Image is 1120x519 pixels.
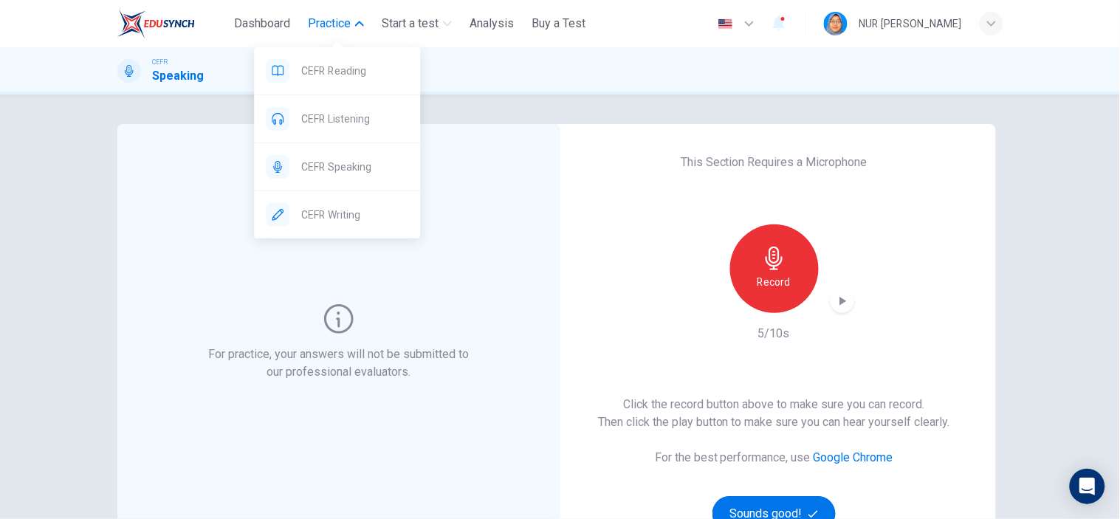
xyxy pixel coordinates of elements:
[254,191,420,238] div: CEFR Writing
[153,67,205,85] h1: Speaking
[117,9,229,38] a: ELTC logo
[376,10,458,37] button: Start a test
[758,325,790,343] h6: 5/10s
[153,57,168,67] span: CEFR
[254,95,420,142] div: CEFR Listening
[301,206,408,224] span: CEFR Writing
[598,396,950,431] h6: Click the record button above to make sure you can record. Then click the play button to make sur...
[532,15,585,32] span: Buy a Test
[824,12,848,35] img: Profile picture
[526,10,591,37] button: Buy a Test
[716,18,735,30] img: en
[814,450,893,464] a: Google Chrome
[1070,469,1105,504] div: Open Intercom Messenger
[301,110,408,128] span: CEFR Listening
[234,15,290,32] span: Dashboard
[228,10,296,37] button: Dashboard
[730,224,819,313] button: Record
[470,15,514,32] span: Analysis
[117,9,195,38] img: ELTC logo
[254,143,420,190] div: CEFR Speaking
[757,273,791,291] h6: Record
[301,62,408,80] span: CEFR Reading
[301,158,408,176] span: CEFR Speaking
[681,154,868,171] h6: This Section Requires a Microphone
[205,346,472,381] h6: For practice, your answers will not be submitted to our professional evaluators.
[655,449,893,467] h6: For the best performance, use
[308,15,351,32] span: Practice
[382,15,439,32] span: Start a test
[859,15,962,32] div: NUR [PERSON_NAME]
[254,47,420,94] div: CEFR Reading
[302,10,370,37] button: Practice
[464,10,520,37] button: Analysis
